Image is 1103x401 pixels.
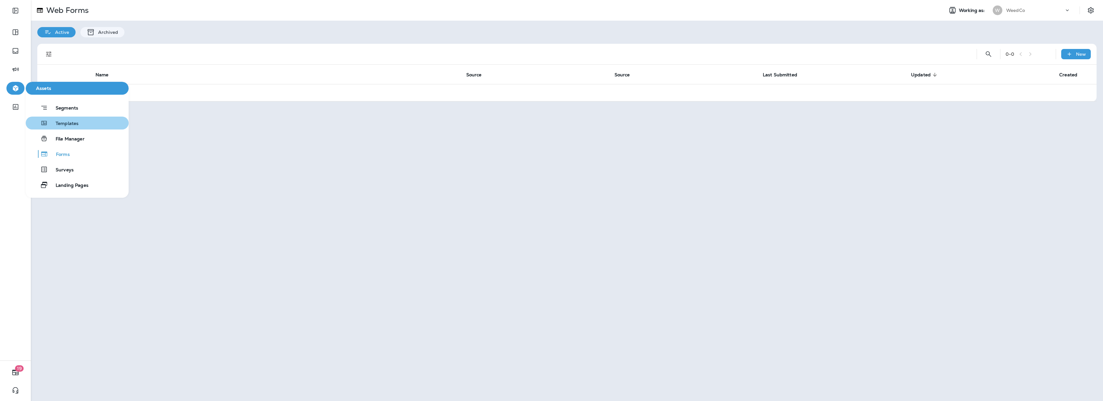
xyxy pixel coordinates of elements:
span: File Manager [48,136,85,142]
span: Templates [48,121,78,127]
button: Expand Sidebar [6,4,24,17]
span: Forms [48,152,70,158]
button: Settings [1085,5,1097,16]
td: No results [90,84,1097,101]
button: Filters [42,48,55,61]
span: Landing Pages [48,183,88,189]
span: Source [466,72,482,78]
span: Last Submitted [763,72,797,78]
button: Templates [26,117,129,129]
button: File Manager [26,132,129,145]
p: Archived [95,30,118,35]
button: Search Web Forms [982,48,995,61]
span: Source [615,72,630,78]
span: Updated [911,72,931,78]
span: Surveys [48,167,74,173]
span: Assets [28,86,126,91]
span: 19 [15,365,24,372]
button: Forms [26,148,129,160]
p: New [1076,52,1086,57]
div: W [993,5,1002,15]
p: Web Forms [44,5,89,15]
span: Working as: [959,8,986,13]
button: Segments [26,101,129,114]
p: WeedCo [1006,8,1025,13]
div: 0 - 0 [1006,52,1014,57]
button: Landing Pages [26,178,129,191]
span: Created [1059,72,1077,78]
p: Active [52,30,69,35]
button: Assets [26,82,129,95]
span: Name [96,72,109,78]
button: Surveys [26,163,129,176]
span: Segments [48,105,78,112]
